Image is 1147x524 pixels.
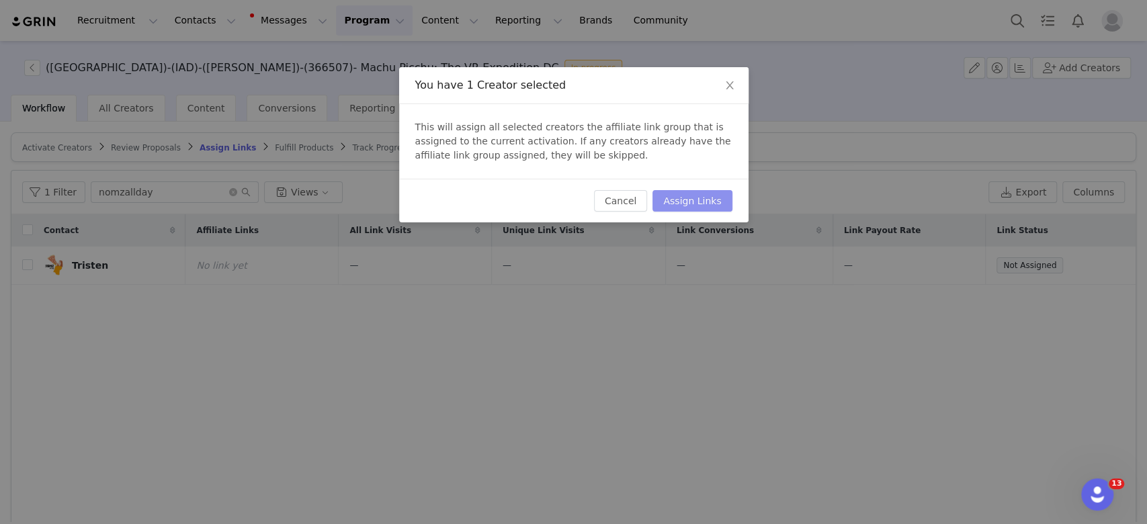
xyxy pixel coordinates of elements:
[724,80,735,91] i: icon: close
[415,78,732,93] div: You have 1 Creator selected
[399,104,749,179] div: This will assign all selected creators the affiliate link group that is assigned to the current a...
[1081,478,1113,511] iframe: Intercom live chat
[594,190,647,212] button: Cancel
[711,67,749,105] button: Close
[652,190,732,212] button: Assign Links
[1109,478,1124,489] span: 13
